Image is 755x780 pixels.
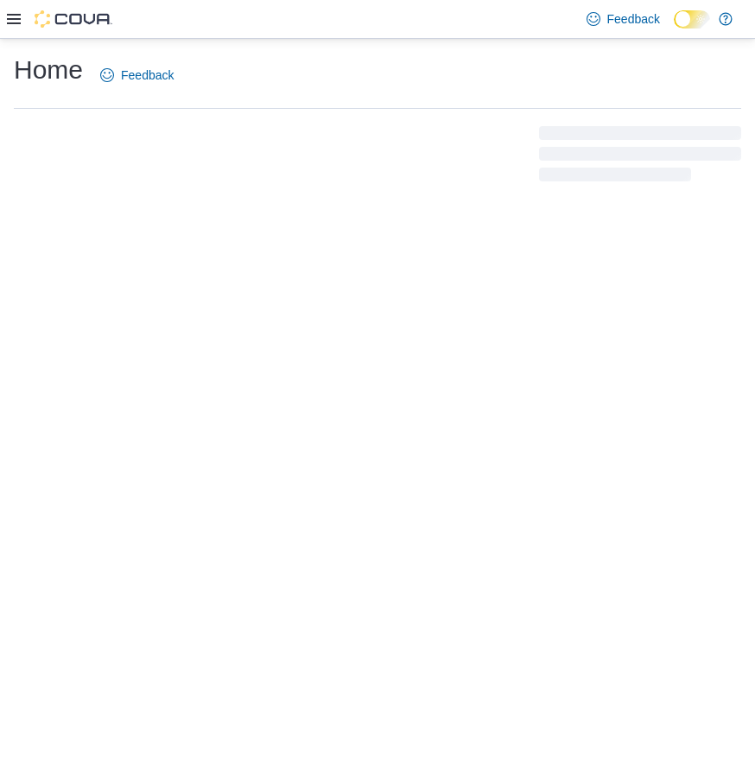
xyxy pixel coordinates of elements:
[93,58,181,92] a: Feedback
[14,53,83,87] h1: Home
[121,67,174,84] span: Feedback
[674,29,675,29] span: Dark Mode
[580,2,667,36] a: Feedback
[539,130,741,185] span: Loading
[674,10,710,29] input: Dark Mode
[35,10,112,28] img: Cova
[607,10,660,28] span: Feedback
